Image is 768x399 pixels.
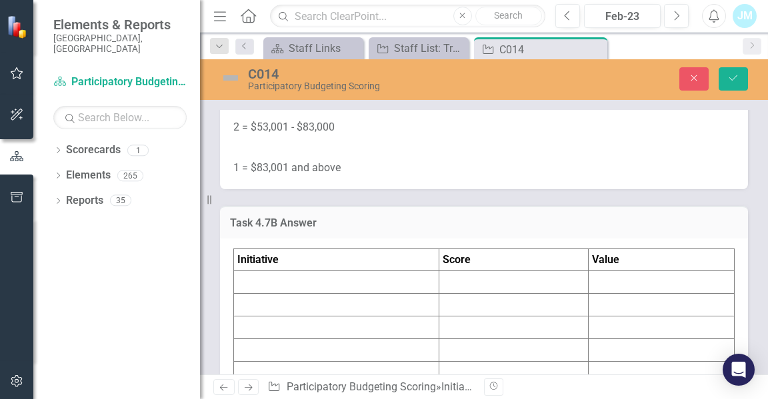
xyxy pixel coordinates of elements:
button: JM [733,4,757,28]
a: Participatory Budgeting Scoring [53,75,187,90]
h3: Task 4.7B Answer [230,217,738,229]
div: Open Intercom Messenger [723,354,755,386]
strong: Initiative [237,253,279,266]
div: 265 [117,170,143,181]
a: Participatory Budgeting Scoring [287,380,436,393]
strong: Score [443,253,471,266]
a: Staff Links [267,40,360,57]
div: Participatory Budgeting Scoring [248,81,505,91]
div: Feb-23 [589,9,656,25]
img: Not Defined [220,67,241,89]
button: Feb-23 [584,4,661,28]
div: C014 [248,67,505,81]
p: 2 = $53,001 - $83,000 [233,117,735,138]
div: C014 [499,41,604,58]
a: Elements [66,168,111,183]
div: Staff List: Transportation [394,40,465,57]
img: ClearPoint Strategy [7,15,31,39]
p: 1 = $83,001 and above [233,158,735,176]
div: Staff Links [289,40,360,57]
a: Initiatives [441,380,487,393]
a: Staff List: Transportation [372,40,465,57]
span: Elements & Reports [53,17,187,33]
input: Search ClearPoint... [270,5,545,28]
span: Search [494,10,523,21]
small: [GEOGRAPHIC_DATA], [GEOGRAPHIC_DATA] [53,33,187,55]
input: Search Below... [53,106,187,129]
strong: Value [592,253,619,266]
div: 1 [127,145,149,156]
a: Scorecards [66,143,121,158]
div: » » [267,380,474,395]
a: Reports [66,193,103,208]
div: 35 [110,195,131,206]
button: Search [475,7,542,25]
